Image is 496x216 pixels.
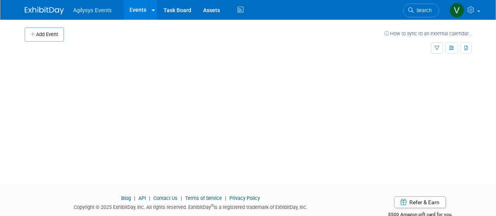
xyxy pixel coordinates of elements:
[179,195,184,201] span: |
[211,203,214,208] sup: ®
[153,195,178,201] a: Contact Us
[132,195,137,201] span: |
[25,7,64,15] img: ExhibitDay
[25,27,64,42] button: Add Event
[223,195,228,201] span: |
[121,195,131,201] a: Blog
[403,4,439,17] a: Search
[394,196,446,208] a: Refer & Earn
[185,195,222,201] a: Terms of Service
[449,3,464,18] img: Vaitiare Munoz
[138,195,146,201] a: API
[25,202,357,211] div: Copyright © 2025 ExhibitDay, Inc. All rights reserved. ExhibitDay is a registered trademark of Ex...
[414,7,432,13] span: Search
[73,7,112,13] span: Agilysys Events
[229,195,260,201] a: Privacy Policy
[384,31,472,36] a: How to sync to an external calendar...
[147,195,152,201] span: |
